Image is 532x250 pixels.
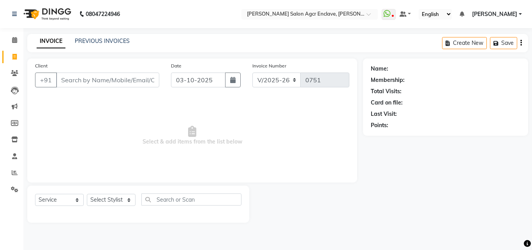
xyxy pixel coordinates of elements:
[371,121,388,129] div: Points:
[371,76,405,84] div: Membership:
[56,73,159,87] input: Search by Name/Mobile/Email/Code
[75,37,130,44] a: PREVIOUS INVOICES
[141,193,241,206] input: Search or Scan
[20,3,73,25] img: logo
[490,37,517,49] button: Save
[371,65,388,73] div: Name:
[371,110,397,118] div: Last Visit:
[37,34,65,48] a: INVOICE
[86,3,120,25] b: 08047224946
[472,10,517,18] span: [PERSON_NAME]
[371,99,403,107] div: Card on file:
[252,62,286,69] label: Invoice Number
[171,62,181,69] label: Date
[35,62,48,69] label: Client
[442,37,487,49] button: Create New
[371,87,402,96] div: Total Visits:
[35,73,57,87] button: +91
[35,97,349,175] span: Select & add items from the list below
